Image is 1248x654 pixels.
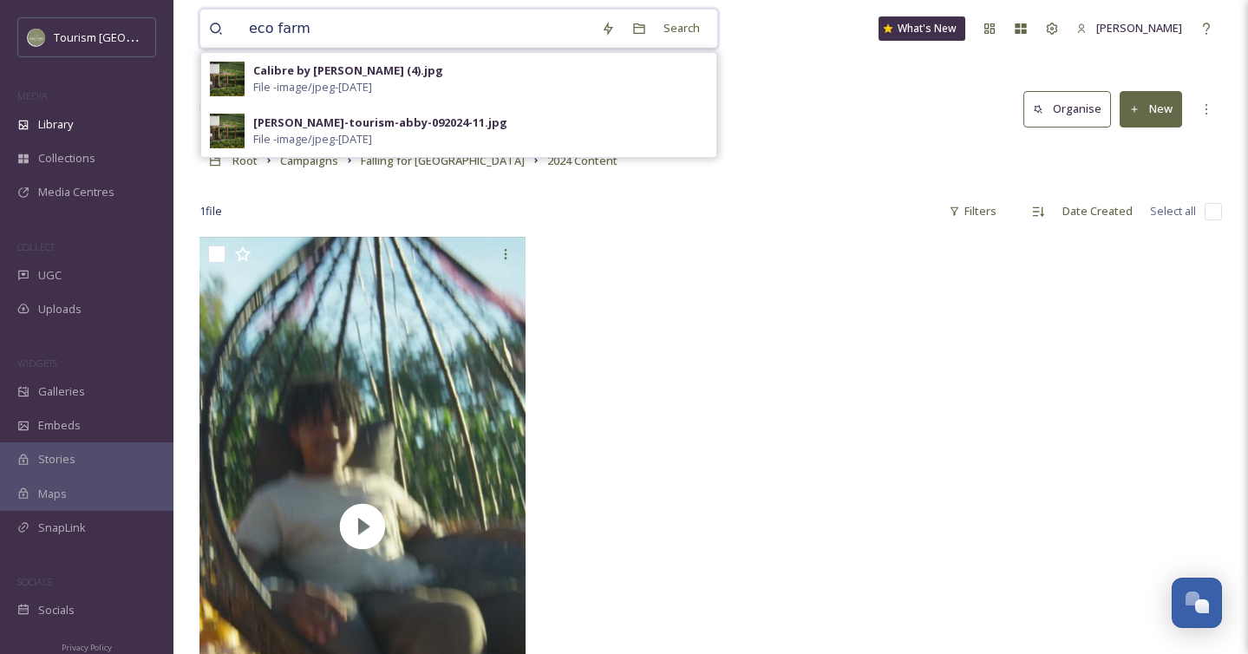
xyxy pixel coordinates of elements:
[38,520,86,536] span: SnapLink
[253,131,372,147] span: File - image/jpeg - [DATE]
[655,11,709,45] div: Search
[210,62,245,96] img: a175aee8-9b09-43e0-9aa4-e93a02da5752.jpg
[38,486,67,502] span: Maps
[1150,203,1196,219] span: Select all
[240,10,592,48] input: Search your library
[210,114,245,148] img: 410d5fdf-896b-474d-80c7-3ba1fe5d1125.jpg
[940,194,1005,228] div: Filters
[232,153,258,168] span: Root
[547,150,617,171] a: 2024 Content
[253,62,443,79] div: Calibre by [PERSON_NAME] (4).jpg
[38,116,73,133] span: Library
[361,150,525,171] a: Falling for [GEOGRAPHIC_DATA]
[199,203,222,219] span: 1 file
[38,383,85,400] span: Galleries
[38,301,82,317] span: Uploads
[38,267,62,284] span: UGC
[253,79,372,95] span: File - image/jpeg - [DATE]
[1023,91,1120,127] a: Organise
[1023,91,1111,127] button: Organise
[1054,194,1141,228] div: Date Created
[17,89,48,102] span: MEDIA
[280,150,338,171] a: Campaigns
[1068,11,1191,45] a: [PERSON_NAME]
[38,184,114,200] span: Media Centres
[28,29,45,46] img: Abbotsford_Snapsea.png
[38,451,75,468] span: Stories
[280,153,338,168] span: Campaigns
[54,29,209,45] span: Tourism [GEOGRAPHIC_DATA]
[232,150,258,171] a: Root
[38,602,75,618] span: Socials
[17,240,55,253] span: COLLECT
[38,150,95,167] span: Collections
[253,114,507,131] div: [PERSON_NAME]-tourism-abby-092024-11.jpg
[361,153,525,168] span: Falling for [GEOGRAPHIC_DATA]
[38,417,81,434] span: Embeds
[879,16,965,41] a: What's New
[17,575,52,588] span: SOCIALS
[62,642,112,653] span: Privacy Policy
[1120,91,1182,127] button: New
[17,356,57,370] span: WIDGETS
[547,153,617,168] span: 2024 Content
[1096,20,1182,36] span: [PERSON_NAME]
[1172,578,1222,628] button: Open Chat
